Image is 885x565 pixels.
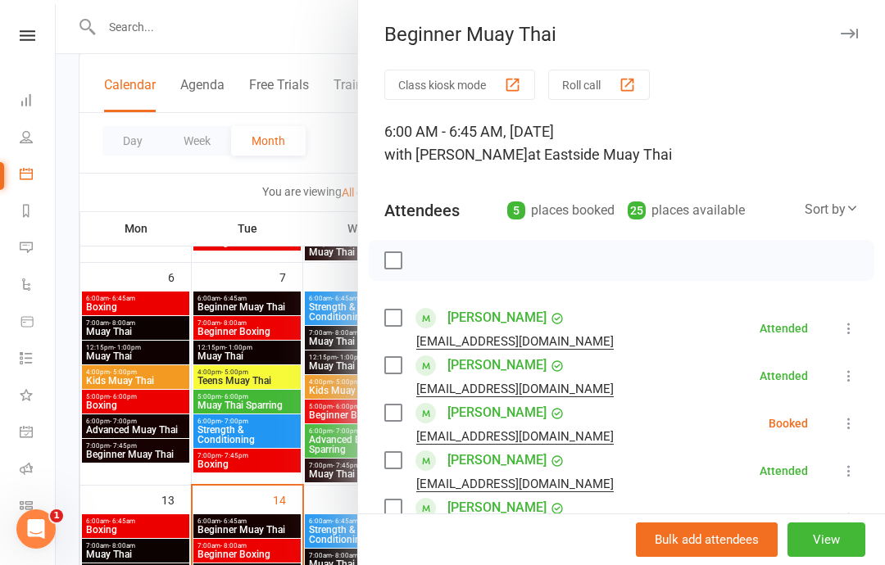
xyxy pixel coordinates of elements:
div: places available [628,199,745,222]
a: Roll call kiosk mode [20,452,57,489]
a: Reports [20,194,57,231]
iframe: Intercom live chat [16,509,56,549]
div: places booked [507,199,615,222]
a: [PERSON_NAME] [447,400,547,426]
div: Booked [769,418,808,429]
button: Bulk add attendees [636,522,778,557]
div: 25 [628,201,646,219]
a: [PERSON_NAME] [447,495,547,521]
a: [PERSON_NAME] [447,447,547,473]
a: What's New [20,378,57,415]
div: 5 [507,201,525,219]
a: [PERSON_NAME] [447,305,547,331]
a: Product Sales [20,305,57,341]
div: Attended [760,465,808,477]
span: at Eastside Muay Thai [528,146,672,163]
div: Sort by [805,199,859,220]
a: General attendance kiosk mode [20,415,57,452]
span: 1 [50,509,63,522]
div: Attendees [384,199,460,222]
div: Beginner Muay Thai [358,23,885,46]
a: Calendar [20,157,57,194]
button: Class kiosk mode [384,70,535,100]
button: View [787,522,865,557]
a: Class kiosk mode [20,489,57,526]
div: Attended [760,323,808,334]
span: with [PERSON_NAME] [384,146,528,163]
a: People [20,120,57,157]
a: [PERSON_NAME] [447,352,547,378]
a: Dashboard [20,84,57,120]
button: Roll call [548,70,650,100]
div: Attended [760,370,808,382]
div: 6:00 AM - 6:45 AM, [DATE] [384,120,859,166]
